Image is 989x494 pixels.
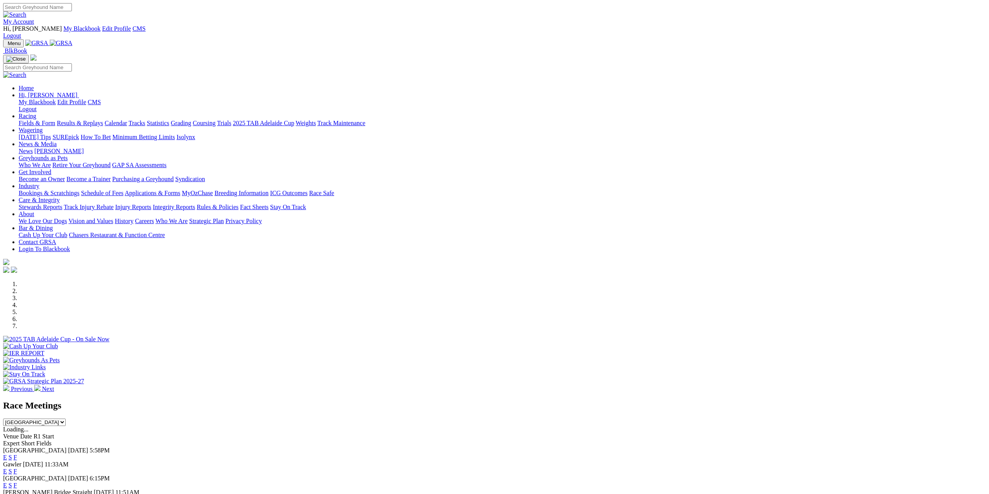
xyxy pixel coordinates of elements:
div: Industry [19,190,986,197]
img: twitter.svg [11,267,17,273]
a: Isolynx [176,134,195,140]
a: E [3,468,7,475]
a: Edit Profile [102,25,131,32]
img: Search [3,11,26,18]
a: Careers [135,218,154,224]
span: 11:33AM [45,461,69,468]
a: Login To Blackbook [19,246,70,252]
span: Hi, [PERSON_NAME] [19,92,77,98]
img: chevron-left-pager-white.svg [3,385,9,391]
a: Logout [3,32,21,39]
a: News [19,148,33,154]
a: Trials [217,120,231,126]
a: We Love Our Dogs [19,218,67,224]
span: Short [21,440,35,447]
a: Get Involved [19,169,51,175]
a: Track Maintenance [317,120,365,126]
div: Wagering [19,134,986,141]
span: 6:15PM [90,475,110,482]
a: Racing [19,113,36,119]
a: Injury Reports [115,204,151,210]
a: E [3,482,7,489]
a: Statistics [147,120,169,126]
a: Coursing [193,120,216,126]
a: S [9,468,12,475]
a: Tracks [129,120,145,126]
a: BlkBook [3,47,27,54]
a: [DATE] Tips [19,134,51,140]
a: Contact GRSA [19,239,56,245]
a: Syndication [175,176,205,182]
button: Toggle navigation [3,55,29,63]
a: Bookings & Scratchings [19,190,79,196]
img: Close [6,56,26,62]
a: Chasers Restaurant & Function Centre [69,232,165,238]
img: IER REPORT [3,350,44,357]
a: Track Injury Rebate [64,204,113,210]
a: Greyhounds as Pets [19,155,68,161]
a: Industry [19,183,39,189]
a: Rules & Policies [197,204,239,210]
a: Results & Replays [57,120,103,126]
a: CMS [133,25,146,32]
img: 2025 TAB Adelaide Cup - On Sale Now [3,336,110,343]
a: Become an Owner [19,176,65,182]
div: Bar & Dining [19,232,986,239]
input: Search [3,63,72,72]
span: R1 Start [33,433,54,440]
a: CMS [88,99,101,105]
a: Who We Are [19,162,51,168]
img: facebook.svg [3,267,9,273]
a: E [3,454,7,461]
button: Toggle navigation [3,39,24,47]
span: Previous [11,386,33,392]
a: How To Bet [81,134,111,140]
a: S [9,454,12,461]
img: Cash Up Your Club [3,343,58,350]
a: Stay On Track [270,204,306,210]
a: Fields & Form [19,120,55,126]
a: Wagering [19,127,43,133]
a: My Blackbook [63,25,101,32]
a: SUREpick [52,134,79,140]
a: Grading [171,120,191,126]
a: Vision and Values [68,218,113,224]
a: [PERSON_NAME] [34,148,84,154]
span: Gawler [3,461,21,468]
span: Fields [36,440,51,447]
span: [GEOGRAPHIC_DATA] [3,475,66,482]
img: GRSA [25,40,48,47]
a: Bar & Dining [19,225,53,231]
a: GAP SA Assessments [112,162,167,168]
a: Next [34,386,54,392]
a: F [14,454,17,461]
a: Home [19,85,34,91]
a: Race Safe [309,190,334,196]
a: Edit Profile [58,99,86,105]
a: Breeding Information [215,190,269,196]
img: Search [3,72,26,79]
img: chevron-right-pager-white.svg [34,385,40,391]
input: Search [3,3,72,11]
a: Integrity Reports [153,204,195,210]
a: Cash Up Your Club [19,232,67,238]
a: Become a Trainer [66,176,111,182]
span: [DATE] [68,447,88,454]
a: Weights [296,120,316,126]
a: Purchasing a Greyhound [112,176,174,182]
div: Get Involved [19,176,986,183]
a: About [19,211,34,217]
div: Hi, [PERSON_NAME] [19,99,986,113]
span: Venue [3,433,19,440]
span: Date [20,433,32,440]
a: History [115,218,133,224]
span: Hi, [PERSON_NAME] [3,25,62,32]
a: Logout [19,106,37,112]
a: Stewards Reports [19,204,62,210]
span: Next [42,386,54,392]
a: 2025 TAB Adelaide Cup [233,120,294,126]
a: Minimum Betting Limits [112,134,175,140]
span: [GEOGRAPHIC_DATA] [3,447,66,454]
img: logo-grsa-white.png [30,54,37,61]
span: [DATE] [23,461,43,468]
